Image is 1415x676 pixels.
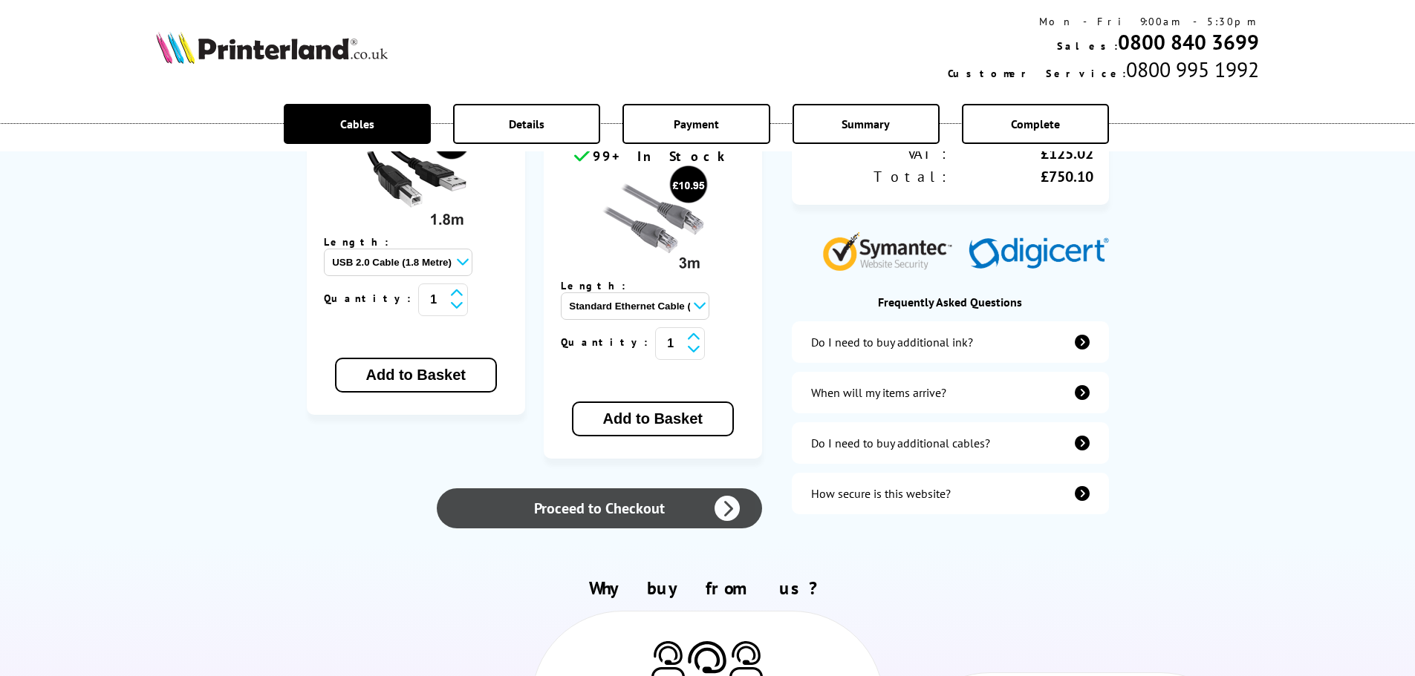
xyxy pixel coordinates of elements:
[807,167,950,186] div: Total:
[950,167,1093,186] div: £750.10
[324,292,418,305] span: Quantity:
[561,335,655,349] span: Quantity:
[335,358,497,393] button: Add to Basket
[792,321,1108,363] a: additional-ink
[437,488,762,528] a: Proceed to Checkout
[811,335,973,350] div: Do I need to buy additional ink?
[792,295,1108,309] div: Frequently Asked Questions
[597,165,709,276] img: Ethernet cable
[509,117,544,131] span: Details
[822,229,963,271] img: Symantec Website Security
[948,15,1259,28] div: Mon - Fri 9:00am - 5:30pm
[1011,117,1060,131] span: Complete
[842,117,890,131] span: Summary
[360,121,472,232] img: usb cable
[969,237,1109,271] img: Digicert
[811,486,951,501] div: How secure is this website?
[792,372,1108,413] a: items-arrive
[674,117,719,131] span: Payment
[1126,56,1259,83] span: 0800 995 1992
[950,144,1093,163] div: £125.02
[156,31,388,64] img: Printerland Logo
[792,422,1108,464] a: additional-cables
[811,436,990,450] div: Do I need to buy additional cables?
[1118,28,1259,56] a: 0800 840 3699
[324,235,403,249] span: Length:
[807,144,950,163] div: VAT:
[948,67,1126,80] span: Customer Service:
[156,577,1260,600] h2: Why buy from us?
[593,148,731,165] span: 99+ In Stock
[572,401,734,436] button: Add to Basket
[811,385,946,400] div: When will my items arrive?
[792,473,1108,514] a: secure-website
[1057,39,1118,53] span: Sales:
[561,279,640,292] span: Length:
[340,117,374,131] span: Cables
